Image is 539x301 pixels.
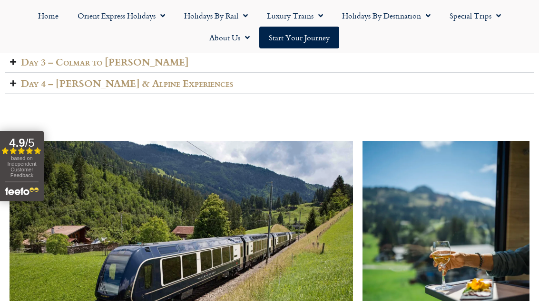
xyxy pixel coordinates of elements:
a: Special Trips [440,5,510,27]
a: Orient Express Holidays [68,5,175,27]
summary: Day 3 – Colmar to [PERSON_NAME] [5,51,534,73]
a: Luxury Trains [257,5,333,27]
h2: Day 4 – [PERSON_NAME] & Alpine Experiences [21,78,233,89]
nav: Menu [5,5,534,48]
a: Holidays by Rail [175,5,257,27]
h2: Day 3 – Colmar to [PERSON_NAME] [21,56,189,67]
a: Start your Journey [259,27,339,48]
a: Holidays by Destination [333,5,440,27]
a: About Us [200,27,259,48]
summary: Day 4 – [PERSON_NAME] & Alpine Experiences [5,73,534,94]
a: Home [29,5,68,27]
